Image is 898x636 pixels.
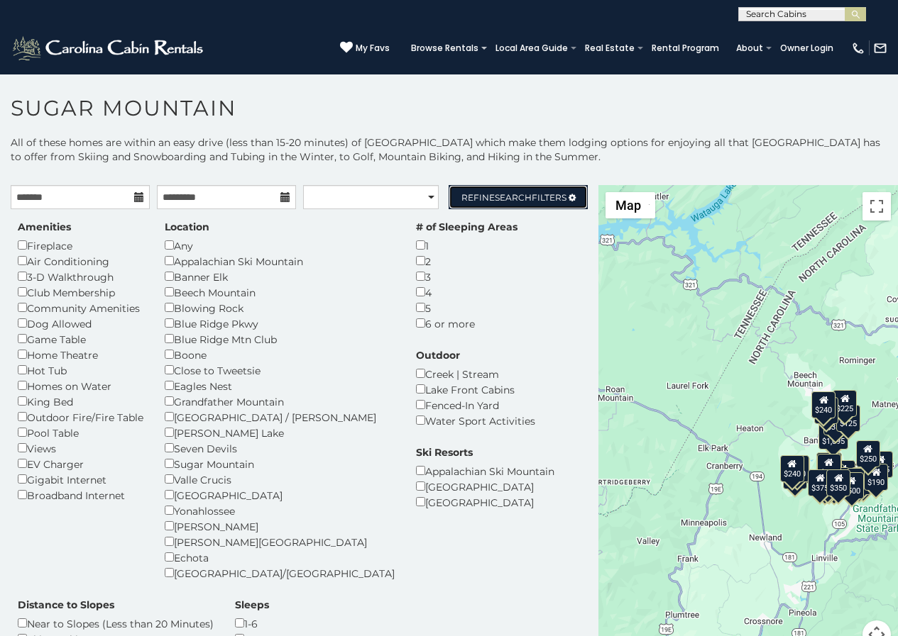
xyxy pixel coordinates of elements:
div: Community Amenities [18,300,143,316]
div: $200 [831,460,855,487]
div: 1 [416,238,518,253]
div: $500 [840,472,864,499]
div: Appalachian Ski Mountain [416,463,554,479]
a: RefineSearchFilters [449,185,588,209]
img: phone-regular-white.png [851,41,865,55]
div: [GEOGRAPHIC_DATA] [416,479,554,494]
div: $155 [869,451,893,478]
div: Air Conditioning [18,253,143,269]
div: Blue Ridge Pkwy [165,316,395,331]
label: Distance to Slopes [18,598,114,612]
div: Close to Tweetsie [165,362,395,378]
label: Outdoor [416,348,460,362]
div: Broadband Internet [18,487,143,503]
div: $225 [833,390,857,417]
div: [GEOGRAPHIC_DATA] / [PERSON_NAME] [165,409,395,425]
div: 3 [416,269,518,284]
div: 5 [416,300,518,316]
span: My Favs [356,42,390,55]
label: # of Sleeping Areas [416,220,518,234]
div: $1,095 [818,423,848,450]
a: Owner Login [773,38,840,58]
span: Refine Filters [461,192,566,203]
img: mail-regular-white.png [873,41,887,55]
div: $195 [847,468,871,495]
button: Change map style [606,192,655,218]
div: Valle Crucis [165,472,395,487]
div: Water Sport Activities [416,413,535,428]
span: Search [495,192,532,203]
div: 3-D Walkthrough [18,269,143,284]
div: [PERSON_NAME][GEOGRAPHIC_DATA] [165,534,395,549]
div: Pool Table [18,425,143,440]
div: Homes on Water [18,378,143,394]
div: $125 [836,405,860,432]
div: Any [165,238,395,253]
label: Ski Resorts [416,445,473,459]
div: $240 [780,455,804,482]
div: [PERSON_NAME] Lake [165,425,395,440]
div: [GEOGRAPHIC_DATA]/[GEOGRAPHIC_DATA] [165,565,395,581]
div: Club Membership [18,284,143,300]
a: About [729,38,770,58]
div: 4 [416,284,518,300]
label: Sleeps [235,598,269,612]
a: My Favs [340,41,390,55]
div: Eagles Nest [165,378,395,394]
div: Yonahlossee [165,503,395,518]
div: Views [18,440,143,456]
div: EV Charger [18,456,143,472]
div: Appalachian Ski Mountain [165,253,395,269]
div: Boone [165,347,395,362]
div: 1-6 [235,615,269,631]
div: Beech Mountain [165,284,395,300]
a: Real Estate [578,38,642,58]
div: $375 [809,469,833,496]
div: $240 [811,391,836,418]
div: $250 [856,440,880,467]
div: Grandfather Mountain [165,394,395,409]
div: $190 [864,464,888,491]
div: Fireplace [18,238,143,253]
div: $190 [816,452,840,479]
div: Gigabit Internet [18,472,143,487]
div: Seven Devils [165,440,395,456]
a: Local Area Guide [488,38,575,58]
div: Outdoor Fire/Fire Table [18,409,143,425]
div: Home Theatre [18,347,143,362]
div: $300 [817,454,841,481]
a: Rental Program [645,38,726,58]
button: Toggle fullscreen view [863,192,891,221]
div: Fenced-In Yard [416,397,535,413]
a: Browse Rentals [404,38,486,58]
div: Dog Allowed [18,316,143,331]
div: King Bed [18,394,143,409]
span: Map [615,198,641,213]
img: White-1-2.png [11,34,207,62]
div: 6 or more [416,316,518,331]
div: Banner Elk [165,269,395,284]
div: [GEOGRAPHIC_DATA] [165,487,395,503]
div: Sugar Mountain [165,456,395,472]
div: Near to Slopes (Less than 20 Minutes) [18,615,214,631]
div: Hot Tub [18,362,143,378]
div: [PERSON_NAME] [165,518,395,534]
div: 2 [416,253,518,269]
label: Amenities [18,220,71,234]
div: [GEOGRAPHIC_DATA] [416,494,554,510]
label: Location [165,220,209,234]
div: Lake Front Cabins [416,381,535,397]
div: Blowing Rock [165,300,395,316]
div: Creek | Stream [416,366,535,381]
div: Echota [165,549,395,565]
div: $350 [826,469,850,496]
div: Game Table [18,331,143,347]
div: Blue Ridge Mtn Club [165,331,395,347]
